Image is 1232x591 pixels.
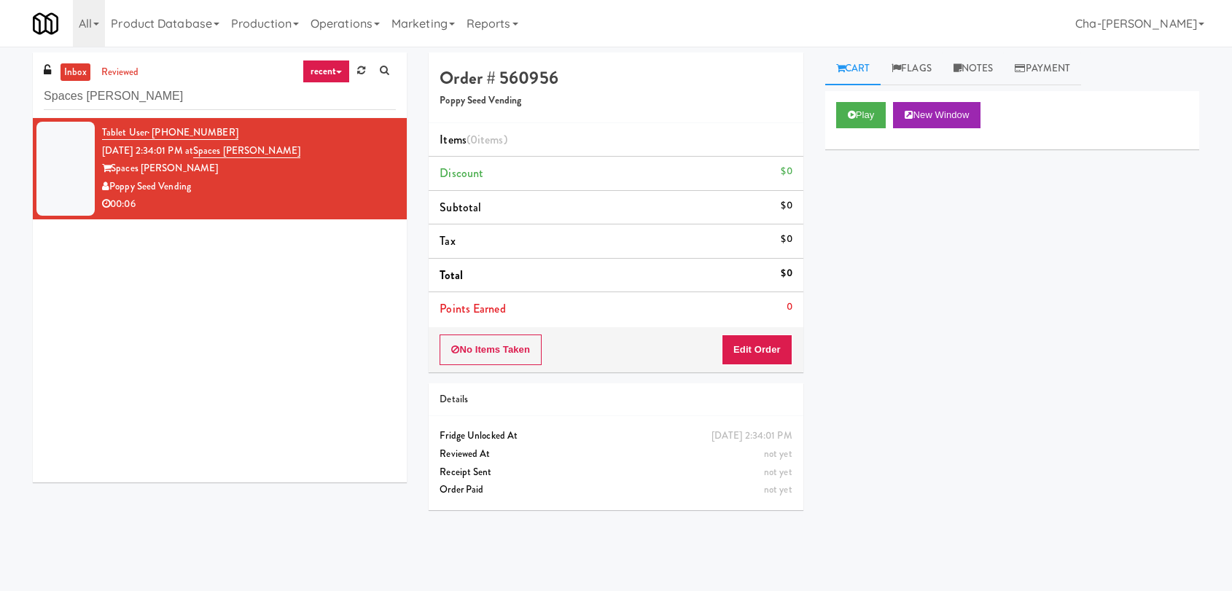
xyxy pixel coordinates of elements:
div: Order Paid [440,481,792,499]
span: not yet [764,482,792,496]
button: Play [836,102,886,128]
div: Details [440,391,792,409]
div: 00:06 [102,195,396,214]
div: 0 [787,298,792,316]
span: not yet [764,447,792,461]
div: Poppy Seed Vending [102,178,396,196]
a: recent [303,60,351,83]
a: Tablet User· [PHONE_NUMBER] [102,125,238,140]
a: Flags [881,52,943,85]
div: $0 [781,265,792,283]
span: Tax [440,232,455,249]
span: not yet [764,465,792,479]
a: inbox [61,63,90,82]
span: · [PHONE_NUMBER] [147,125,238,139]
span: Total [440,267,463,283]
div: $0 [781,163,792,181]
a: Payment [1004,52,1081,85]
div: $0 [781,197,792,215]
span: Items [440,131,507,148]
div: $0 [781,230,792,248]
a: Notes [943,52,1005,85]
ng-pluralize: items [477,131,504,148]
button: New Window [893,102,980,128]
div: [DATE] 2:34:01 PM [711,427,792,445]
span: Points Earned [440,300,505,317]
span: Subtotal [440,199,481,216]
h5: Poppy Seed Vending [440,95,792,106]
input: Search vision orders [44,83,396,110]
button: Edit Order [722,334,792,365]
span: (0 ) [467,131,507,148]
div: Receipt Sent [440,463,792,482]
li: Tablet User· [PHONE_NUMBER][DATE] 2:34:01 PM atSpaces [PERSON_NAME]Spaces [PERSON_NAME]Poppy Seed... [33,118,407,219]
div: Fridge Unlocked At [440,427,792,445]
a: Spaces [PERSON_NAME] [193,144,300,158]
h4: Order # 560956 [440,69,792,87]
div: Reviewed At [440,445,792,463]
span: Discount [440,165,483,181]
img: Micromart [33,11,58,36]
a: Cart [825,52,881,85]
button: No Items Taken [440,334,542,365]
div: Spaces [PERSON_NAME] [102,160,396,178]
a: reviewed [98,63,143,82]
span: [DATE] 2:34:01 PM at [102,144,193,157]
